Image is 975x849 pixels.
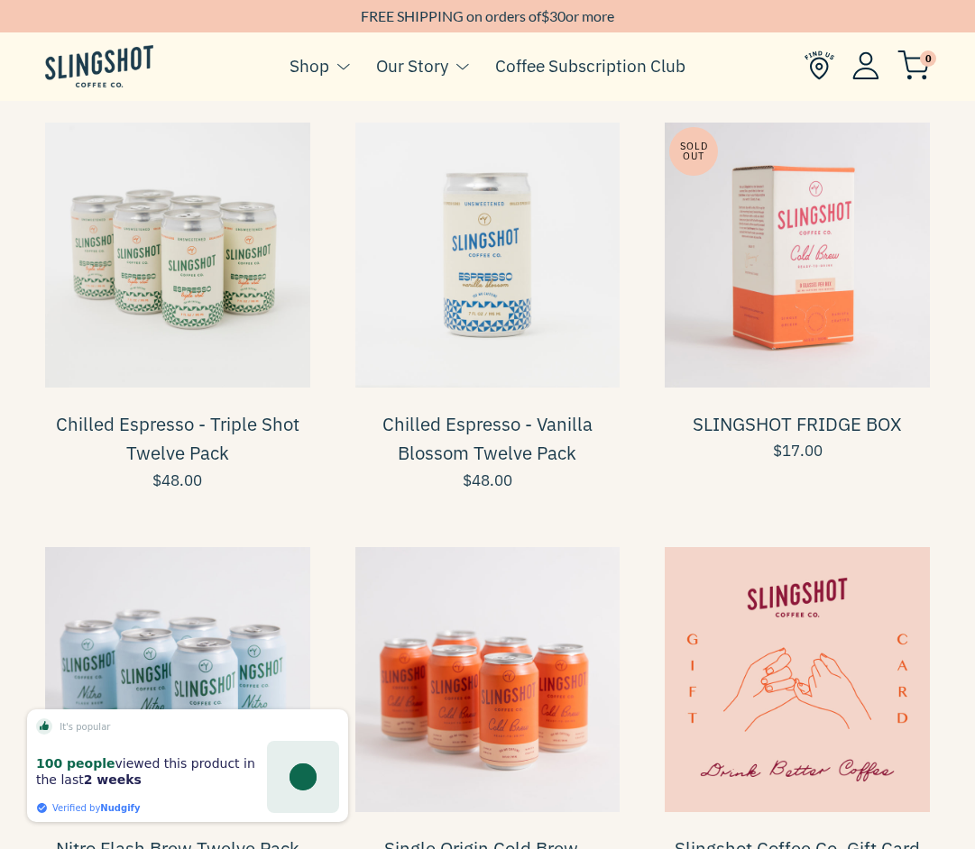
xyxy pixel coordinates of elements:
[376,52,448,79] a: Our Story
[897,55,930,77] a: 0
[290,52,329,79] a: Shop
[56,412,299,466] a: Chilled Espresso - Triple Shot Twelve Pack
[920,50,936,67] span: 0
[355,473,621,488] a: $48.00
[45,473,310,488] a: $48.00
[665,443,930,459] a: $17.00
[541,7,549,24] span: $
[549,7,566,24] span: 30
[693,412,902,436] a: SLINGSHOT FRIDGE BOX
[382,412,593,466] a: Chilled Espresso - Vanilla Blossom Twelve Pack
[805,50,834,80] img: Find Us
[897,50,930,80] img: cart
[852,51,879,79] img: Account
[495,52,685,79] a: Coffee Subscription Club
